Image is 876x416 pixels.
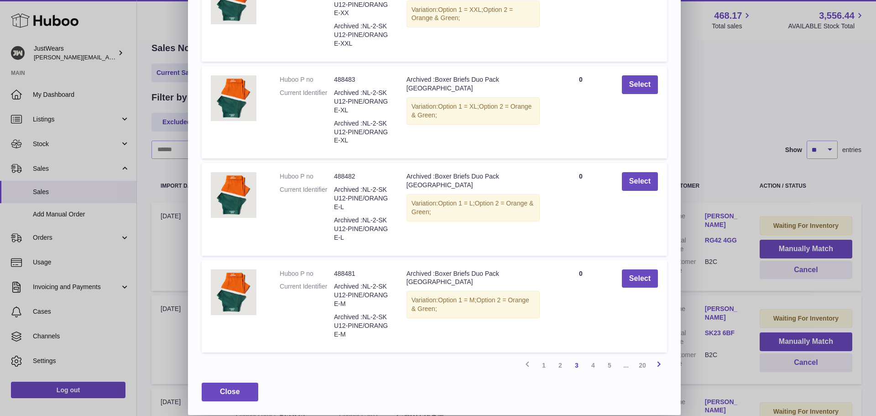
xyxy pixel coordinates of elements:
[552,357,568,374] a: 2
[618,357,634,374] span: ...
[585,357,601,374] a: 4
[407,291,540,318] div: Variation:
[280,185,334,211] dt: Current Identifier
[334,216,388,242] dd: Archived :NL-2-SKU12-PINE/ORANGE-L
[622,269,658,288] button: Select
[334,22,388,48] dd: Archived :NL-2-SKU12-PINE/ORANGE-XXL
[412,103,532,119] span: Option 2 = Orange & Green;
[334,282,388,308] dd: Archived :NL-2-SKU12-PINE/ORANGE-M
[334,172,388,181] dd: 488482
[568,357,585,374] a: 3
[334,185,388,211] dd: Archived :NL-2-SKU12-PINE/ORANGE-L
[334,119,388,145] dd: Archived :NL-2-SKU12-PINE/ORANGE-XL
[438,103,479,110] span: Option 1 = XL;
[412,6,513,22] span: Option 2 = Orange & Green;
[407,172,540,190] div: Archived :Boxer Briefs Duo Pack [GEOGRAPHIC_DATA]
[601,357,618,374] a: 5
[622,172,658,191] button: Select
[407,0,540,28] div: Variation:
[634,357,651,374] a: 20
[334,313,388,339] dd: Archived :NL-2-SKU12-PINE/ORANGE-M
[220,388,240,395] span: Close
[412,200,533,216] span: Option 2 = Orange & Green;
[549,260,613,353] td: 0
[622,75,658,94] button: Select
[211,75,256,121] img: Archived :Boxer Briefs Duo Pack Europe
[280,89,334,115] dt: Current Identifier
[438,200,475,207] span: Option 1 = L;
[407,194,540,221] div: Variation:
[438,6,483,13] span: Option 1 = XXL;
[211,269,256,315] img: Archived :Boxer Briefs Duo Pack Europe
[549,163,613,255] td: 0
[334,269,388,278] dd: 488481
[438,296,476,304] span: Option 1 = M;
[412,296,529,312] span: Option 2 = Orange & Green;
[536,357,552,374] a: 1
[280,282,334,308] dt: Current Identifier
[211,172,256,218] img: Archived :Boxer Briefs Duo Pack Europe
[280,269,334,278] dt: Huboo P no
[334,75,388,84] dd: 488483
[549,66,613,158] td: 0
[334,89,388,115] dd: Archived :NL-2-SKU12-PINE/ORANGE-XL
[202,383,258,401] button: Close
[407,75,540,93] div: Archived :Boxer Briefs Duo Pack [GEOGRAPHIC_DATA]
[407,269,540,287] div: Archived :Boxer Briefs Duo Pack [GEOGRAPHIC_DATA]
[280,75,334,84] dt: Huboo P no
[280,172,334,181] dt: Huboo P no
[407,97,540,125] div: Variation:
